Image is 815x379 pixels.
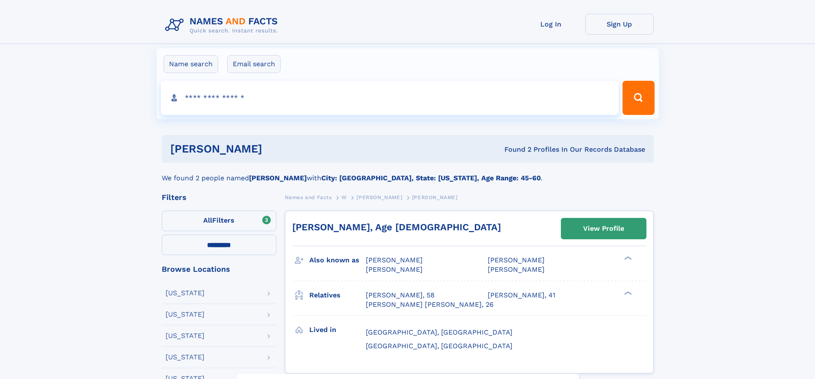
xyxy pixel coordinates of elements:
[412,194,458,200] span: [PERSON_NAME]
[162,265,276,273] div: Browse Locations
[309,253,366,267] h3: Also known as
[249,174,307,182] b: [PERSON_NAME]
[163,55,218,73] label: Name search
[161,81,619,115] input: search input
[366,328,513,336] span: [GEOGRAPHIC_DATA], [GEOGRAPHIC_DATA]
[341,192,347,203] a: W
[366,291,435,300] a: [PERSON_NAME], 58
[488,256,545,264] span: [PERSON_NAME]
[162,194,276,201] div: Filters
[561,218,646,239] a: View Profile
[583,219,624,238] div: View Profile
[488,265,545,273] span: [PERSON_NAME]
[162,14,285,37] img: Logo Names and Facts
[366,342,513,350] span: [GEOGRAPHIC_DATA], [GEOGRAPHIC_DATA]
[162,211,276,231] label: Filters
[321,174,541,182] b: City: [GEOGRAPHIC_DATA], State: [US_STATE], Age Range: 45-60
[622,256,632,261] div: ❯
[622,290,632,296] div: ❯
[292,222,501,232] a: [PERSON_NAME], Age [DEMOGRAPHIC_DATA]
[356,192,402,203] a: [PERSON_NAME]
[366,300,494,309] a: [PERSON_NAME] [PERSON_NAME], 26
[166,290,204,297] div: [US_STATE]
[162,163,654,183] div: We found 2 people named with .
[170,144,383,154] h1: [PERSON_NAME]
[517,14,585,35] a: Log In
[383,145,645,154] div: Found 2 Profiles In Our Records Database
[622,81,654,115] button: Search Button
[285,192,332,203] a: Names and Facts
[366,256,423,264] span: [PERSON_NAME]
[356,194,402,200] span: [PERSON_NAME]
[585,14,654,35] a: Sign Up
[166,332,204,339] div: [US_STATE]
[309,288,366,303] h3: Relatives
[341,194,347,200] span: W
[203,216,212,224] span: All
[309,323,366,337] h3: Lived in
[488,291,555,300] a: [PERSON_NAME], 41
[166,354,204,361] div: [US_STATE]
[227,55,281,73] label: Email search
[166,311,204,318] div: [US_STATE]
[366,265,423,273] span: [PERSON_NAME]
